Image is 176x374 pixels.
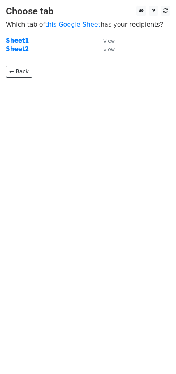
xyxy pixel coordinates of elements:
[95,46,115,53] a: View
[6,6,170,17] h3: Choose tab
[45,21,100,28] a: this Google Sheet
[103,38,115,44] small: View
[6,66,32,78] a: ← Back
[6,20,170,28] p: Which tab of has your recipients?
[103,46,115,52] small: View
[95,37,115,44] a: View
[6,37,29,44] a: Sheet1
[6,46,29,53] a: Sheet2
